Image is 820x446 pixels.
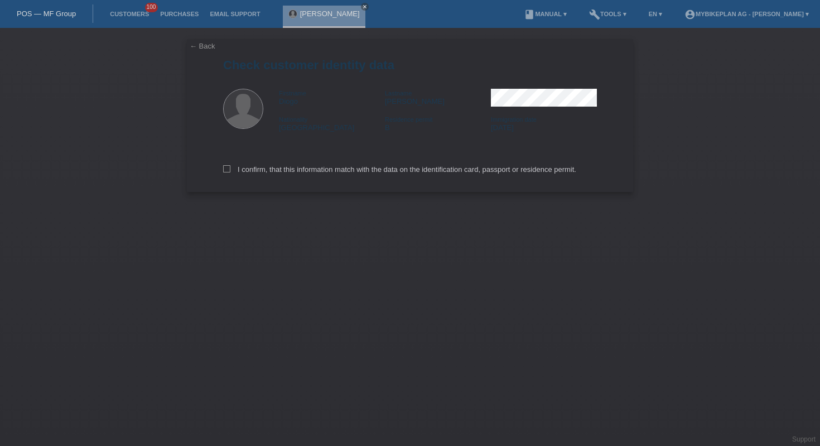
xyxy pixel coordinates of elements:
[643,11,668,17] a: EN ▾
[583,11,632,17] a: buildTools ▾
[684,9,696,20] i: account_circle
[145,3,158,12] span: 100
[385,90,412,97] span: Lastname
[279,115,385,132] div: [GEOGRAPHIC_DATA]
[385,115,491,132] div: B
[361,3,369,11] a: close
[279,116,307,123] span: Nationality
[17,9,76,18] a: POS — MF Group
[362,4,368,9] i: close
[300,9,360,18] a: [PERSON_NAME]
[223,165,576,174] label: I confirm, that this information match with the data on the identification card, passport or resi...
[679,11,814,17] a: account_circleMybikeplan AG - [PERSON_NAME] ▾
[279,89,385,105] div: Diogo
[491,116,537,123] span: Immigration date
[104,11,155,17] a: Customers
[385,116,433,123] span: Residence permit
[792,435,816,443] a: Support
[524,9,535,20] i: book
[223,58,597,72] h1: Check customer identity data
[491,115,597,132] div: [DATE]
[204,11,266,17] a: Email Support
[385,89,491,105] div: [PERSON_NAME]
[589,9,600,20] i: build
[190,42,215,50] a: ← Back
[155,11,204,17] a: Purchases
[279,90,306,97] span: Firstname
[518,11,572,17] a: bookManual ▾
